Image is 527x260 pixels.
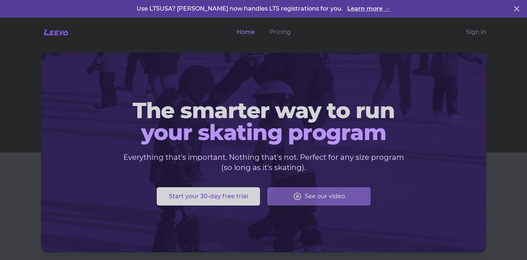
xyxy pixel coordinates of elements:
a: Pricing [270,28,291,37]
button: See our video [267,187,371,206]
a: Home [237,28,255,37]
p: Everything that's important. Nothing that's not. Perfect for any size program (so long as it's sk... [123,152,404,173]
span: The smarter way to run [53,99,475,121]
span: See our video [305,192,345,201]
a: Leevo [41,26,68,38]
a: Learn more [347,4,390,13]
span: Use LTSUSA? [PERSON_NAME] now handles LTS registrations for you. [137,5,344,12]
a: Sign in [466,28,486,37]
span: your skating program [53,121,475,143]
span: → [385,5,390,12]
button: Start your 30-day free trial [157,187,260,206]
